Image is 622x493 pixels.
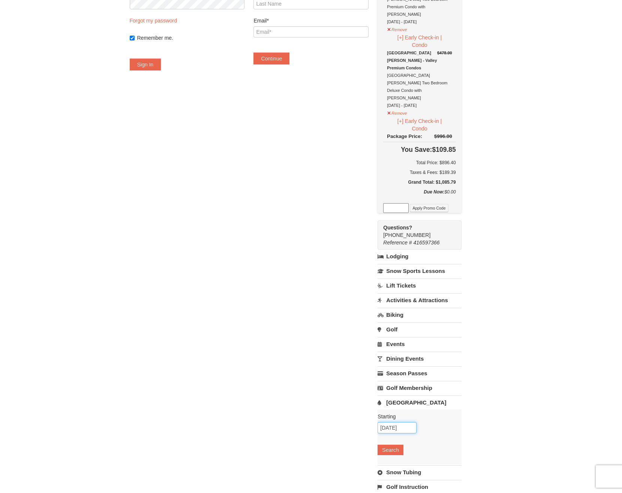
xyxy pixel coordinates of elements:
button: Remove [387,108,407,117]
label: Email* [253,17,368,24]
a: Lift Tickets [378,279,461,292]
span: Reference # [383,240,412,246]
del: $478.00 [437,51,452,55]
del: $996.00 [434,133,452,139]
span: 416597366 [414,240,440,246]
a: [GEOGRAPHIC_DATA] [378,396,461,409]
div: [GEOGRAPHIC_DATA][PERSON_NAME] Two Bedroom Deluxe Condo with [PERSON_NAME] [DATE] - [DATE] [387,49,452,109]
span: Package Price: [387,133,422,139]
strong: [GEOGRAPHIC_DATA][PERSON_NAME] - Valley Premium Condos [387,51,437,70]
button: Search [378,445,403,455]
a: Events [378,337,461,351]
h6: Total Price: $896.40 [383,159,456,166]
a: Lodging [378,250,461,263]
label: Starting [378,413,456,420]
button: Sign In [130,58,161,70]
input: Email* [253,26,368,37]
strong: Due Now: [424,189,444,195]
div: Taxes & Fees: $189.39 [383,169,456,176]
button: [+] Early Check-in | Condo [387,117,452,133]
a: Activities & Attractions [378,293,461,307]
a: Season Passes [378,366,461,380]
a: Biking [378,308,461,322]
a: Forgot my password [130,18,177,24]
a: Snow Tubing [378,465,461,479]
button: Remove [387,24,407,33]
button: Apply Promo Code [410,204,448,212]
h4: $109.85 [383,146,456,153]
a: Golf Membership [378,381,461,395]
button: [+] Early Check-in | Condo [387,33,452,49]
span: [PHONE_NUMBER] [383,224,448,238]
a: Golf [378,322,461,336]
button: Continue [253,52,289,64]
a: Dining Events [378,352,461,366]
h5: Grand Total: $1,085.79 [383,178,456,186]
a: Snow Sports Lessons [378,264,461,278]
div: $0.00 [383,188,456,203]
label: Remember me. [137,34,244,42]
span: You Save: [401,146,432,153]
strong: Questions? [383,225,412,231]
